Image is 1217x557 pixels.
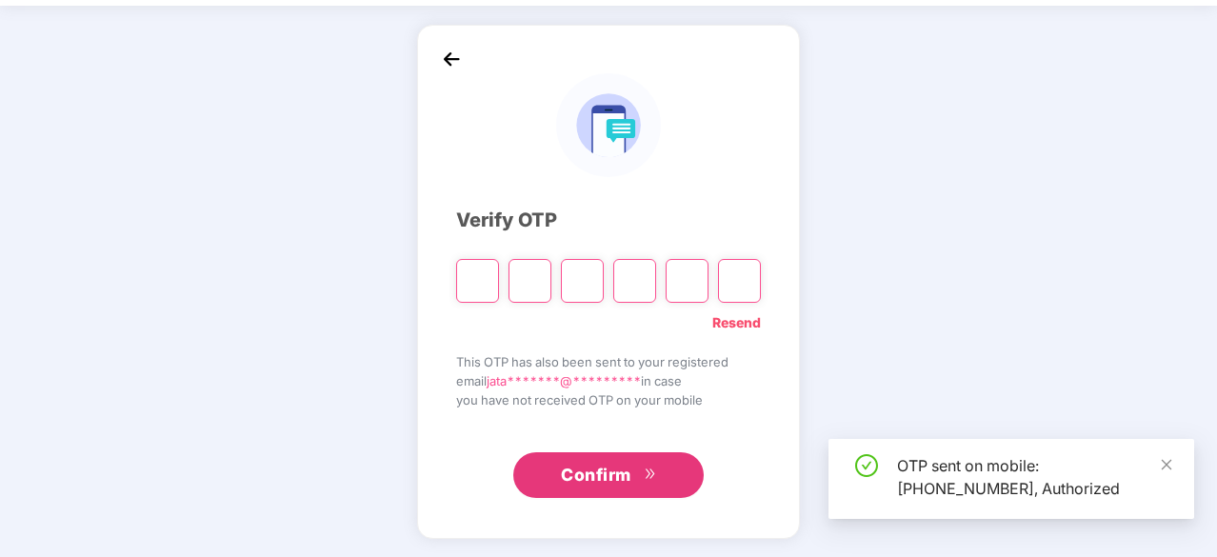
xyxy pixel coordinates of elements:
[897,454,1171,500] div: OTP sent on mobile: [PHONE_NUMBER], Authorized
[556,73,660,177] img: logo
[718,259,761,303] input: Digit 6
[1160,458,1173,471] span: close
[644,467,656,483] span: double-right
[456,352,761,371] span: This OTP has also been sent to your registered
[666,259,708,303] input: Digit 5
[437,45,466,73] img: back_icon
[561,259,604,303] input: Digit 3
[613,259,656,303] input: Digit 4
[509,259,551,303] input: Digit 2
[456,206,761,235] div: Verify OTP
[456,259,499,303] input: Please enter verification code. Digit 1
[855,454,878,477] span: check-circle
[456,390,761,409] span: you have not received OTP on your mobile
[513,452,704,498] button: Confirmdouble-right
[712,312,761,333] a: Resend
[456,371,761,390] span: email in case
[561,462,631,488] span: Confirm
